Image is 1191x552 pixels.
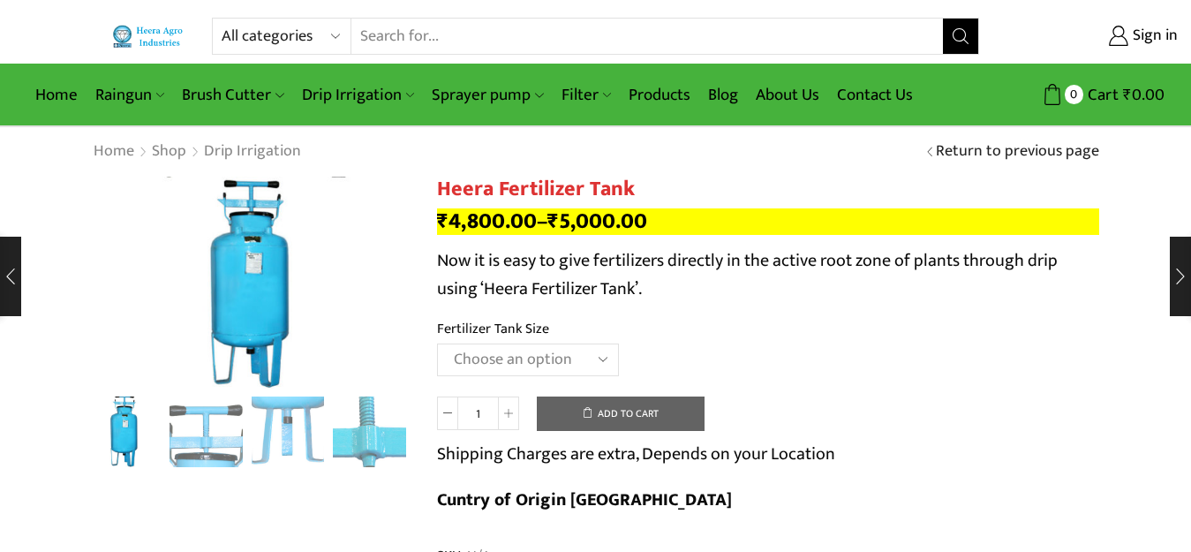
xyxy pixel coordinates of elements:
[252,397,325,467] li: 3 / 5
[747,74,828,116] a: About Us
[1006,20,1178,52] a: Sign in
[997,79,1165,111] a: 0 Cart ₹0.00
[88,394,162,467] img: Heera Fertilizer Tank
[437,440,835,468] p: Shipping Charges are extra, Depends on your Location
[437,485,732,515] b: Cuntry of Origin [GEOGRAPHIC_DATA]
[1083,83,1119,107] span: Cart
[203,140,302,163] a: Drip Irrigation
[437,177,1099,202] h1: Heera Fertilizer Tank
[699,74,747,116] a: Blog
[458,397,498,430] input: Product quantity
[828,74,922,116] a: Contact Us
[151,140,187,163] a: Shop
[351,19,943,54] input: Search for...
[1065,85,1083,103] span: 0
[93,140,135,163] a: Home
[333,397,406,470] a: Fertilizer Tank 04
[936,140,1099,163] a: Return to previous page
[943,19,978,54] button: Search button
[620,74,699,116] a: Products
[87,74,173,116] a: Raingun
[93,177,411,388] div: 1 / 5
[437,208,1099,235] p: –
[553,74,620,116] a: Filter
[437,203,537,239] bdi: 4,800.00
[437,246,1099,303] p: Now it is easy to give fertilizers directly in the active root zone of plants through drip using ...
[170,397,243,470] a: Fertilizer Tank 02
[26,74,87,116] a: Home
[333,397,406,467] li: 4 / 5
[547,203,647,239] bdi: 5,000.00
[1123,81,1165,109] bdi: 0.00
[293,74,423,116] a: Drip Irrigation
[437,319,549,339] label: Fertilizer Tank Size
[173,74,292,116] a: Brush Cutter
[1128,25,1178,48] span: Sign in
[1123,81,1132,109] span: ₹
[170,397,243,467] li: 2 / 5
[547,203,559,239] span: ₹
[423,74,552,116] a: Sprayer pump
[437,203,449,239] span: ₹
[252,397,325,470] a: Fertilizer Tank 03
[93,140,302,163] nav: Breadcrumb
[88,397,162,467] li: 1 / 5
[537,397,705,432] button: Add to cart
